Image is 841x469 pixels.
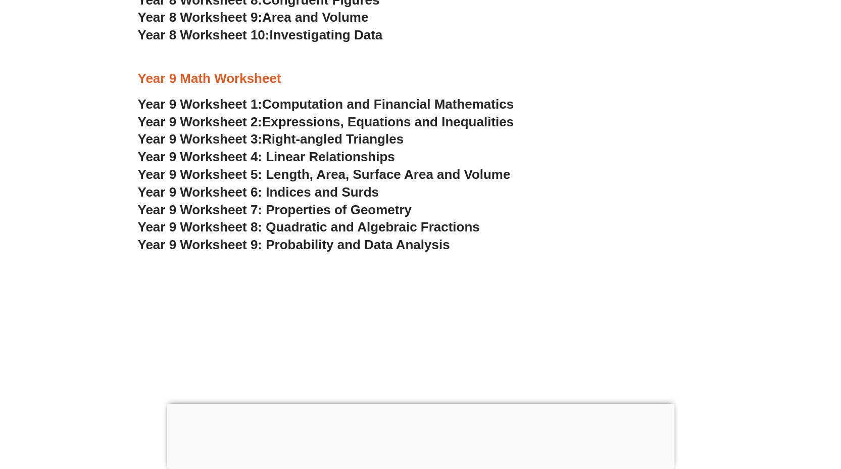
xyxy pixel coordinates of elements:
h3: Year 9 Math Worksheet [138,70,704,87]
a: Year 9 Worksheet 1:Computation and Financial Mathematics [138,97,514,112]
span: Year 9 Worksheet 1: [138,97,263,112]
a: Year 8 Worksheet 10:Investigating Data [138,27,383,42]
iframe: Advertisement [167,404,674,466]
span: Expressions, Equations and Inequalities [262,114,514,129]
a: Year 9 Worksheet 7: Properties of Geometry [138,202,412,217]
a: Year 9 Worksheet 2:Expressions, Equations and Inequalities [138,114,514,129]
span: Year 8 Worksheet 10: [138,27,270,42]
span: Computation and Financial Mathematics [262,97,514,112]
a: Year 9 Worksheet 8: Quadratic and Algebraic Fractions [138,219,480,234]
a: Year 9 Worksheet 4: Linear Relationships [138,149,395,164]
iframe: Advertisement [118,298,724,439]
a: Year 9 Worksheet 5: Length, Area, Surface Area and Volume [138,167,511,182]
span: Investigating Data [269,27,382,42]
a: Year 9 Worksheet 6: Indices and Surds [138,184,379,200]
span: Right-angled Triangles [262,131,404,147]
iframe: Chat Widget [668,355,841,469]
span: Year 9 Worksheet 3: [138,131,263,147]
span: Year 9 Worksheet 2: [138,114,263,129]
a: Year 9 Worksheet 3:Right-angled Triangles [138,131,404,147]
span: Year 8 Worksheet 9: [138,10,263,25]
a: Year 8 Worksheet 9:Area and Volume [138,10,369,25]
a: Year 9 Worksheet 9: Probability and Data Analysis [138,237,450,252]
span: Area and Volume [262,10,368,25]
